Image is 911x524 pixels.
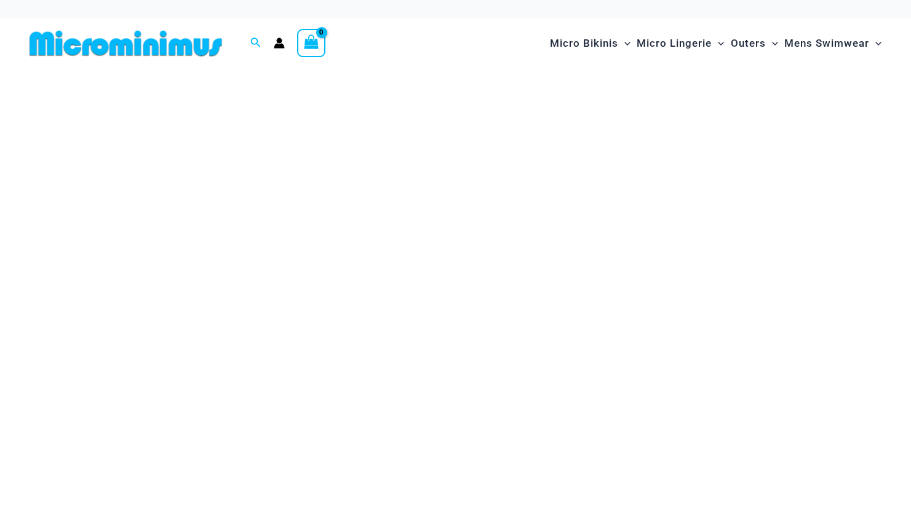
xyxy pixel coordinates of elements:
nav: Site Navigation [545,23,886,64]
a: OutersMenu ToggleMenu Toggle [728,25,781,62]
a: View Shopping Cart, empty [297,29,325,57]
img: MM SHOP LOGO FLAT [25,30,227,57]
a: Micro BikinisMenu ToggleMenu Toggle [547,25,634,62]
span: Menu Toggle [712,28,724,59]
span: Outers [731,28,766,59]
span: Menu Toggle [869,28,881,59]
span: Mens Swimwear [784,28,869,59]
span: Menu Toggle [766,28,778,59]
a: Account icon link [274,38,285,49]
a: Search icon link [250,36,261,51]
span: Micro Bikinis [550,28,618,59]
a: Micro LingerieMenu ToggleMenu Toggle [634,25,727,62]
span: Micro Lingerie [637,28,712,59]
a: Mens SwimwearMenu ToggleMenu Toggle [781,25,885,62]
span: Menu Toggle [618,28,631,59]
